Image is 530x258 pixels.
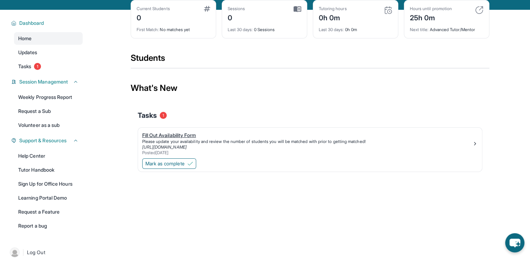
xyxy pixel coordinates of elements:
[137,27,159,32] span: First Match :
[16,78,78,85] button: Session Management
[14,150,83,162] a: Help Center
[16,137,78,144] button: Support & Resources
[14,192,83,204] a: Learning Portal Demo
[138,110,157,120] span: Tasks
[142,144,187,150] a: [URL][DOMAIN_NAME]
[22,248,24,257] span: |
[14,206,83,218] a: Request a Feature
[34,63,41,70] span: 1
[14,119,83,131] a: Volunteer as a sub
[18,63,31,70] span: Tasks
[410,6,452,12] div: Hours until promotion
[142,132,472,139] div: Fill Out Availability Form
[319,12,347,23] div: 0h 0m
[410,27,429,32] span: Next title :
[14,91,83,103] a: Weekly Progress Report
[10,248,20,257] img: user-img
[505,233,524,252] button: chat-button
[137,12,170,23] div: 0
[204,6,210,12] img: card
[228,12,245,23] div: 0
[14,220,83,232] a: Report a bug
[319,6,347,12] div: Tutoring hours
[228,27,253,32] span: Last 30 days :
[19,20,44,27] span: Dashboard
[18,35,32,42] span: Home
[319,23,392,33] div: 0h 0m
[16,20,78,27] button: Dashboard
[142,158,196,169] button: Mark as complete
[160,112,167,119] span: 1
[19,137,67,144] span: Support & Resources
[145,160,185,167] span: Mark as complete
[228,23,301,33] div: 0 Sessions
[131,73,489,103] div: What's New
[138,128,482,157] a: Fill Out Availability FormPlease update your availability and review the number of students you w...
[294,6,301,12] img: card
[410,12,452,23] div: 25h 0m
[142,139,472,144] div: Please update your availability and review the number of students you will be matched with prior ...
[27,249,45,256] span: Log Out
[14,164,83,176] a: Tutor Handbook
[14,32,83,45] a: Home
[475,6,483,14] img: card
[410,23,483,33] div: Advanced Tutor/Mentor
[142,150,472,156] div: Posted [DATE]
[319,27,344,32] span: Last 30 days :
[137,6,170,12] div: Current Students
[14,60,83,73] a: Tasks1
[18,49,37,56] span: Updates
[14,105,83,117] a: Request a Sub
[228,6,245,12] div: Sessions
[131,52,489,68] div: Students
[14,46,83,59] a: Updates
[19,78,68,85] span: Session Management
[384,6,392,14] img: card
[14,178,83,190] a: Sign Up for Office Hours
[137,23,210,33] div: No matches yet
[187,161,193,166] img: Mark as complete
